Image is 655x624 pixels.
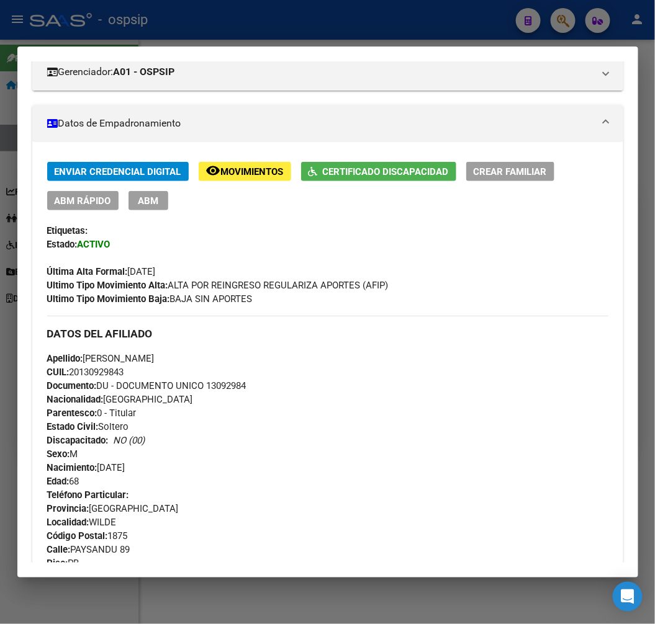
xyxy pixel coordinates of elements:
strong: Ultimo Tipo Movimiento Baja: [47,293,170,305]
span: Crear Familiar [474,166,547,177]
div: Open Intercom Messenger [613,582,643,612]
span: [DATE] [47,462,125,473]
strong: Ultimo Tipo Movimiento Alta: [47,280,168,291]
button: Certificado Discapacidad [301,162,456,181]
span: Certificado Discapacidad [323,166,449,177]
strong: Piso: [47,558,68,569]
strong: Calle: [47,544,71,555]
strong: Discapacitado: [47,435,109,446]
strong: Nacionalidad: [47,394,104,405]
span: Enviar Credencial Digital [55,166,181,177]
mat-expansion-panel-header: Datos de Empadronamiento [32,105,623,142]
span: [GEOGRAPHIC_DATA] [47,394,193,405]
span: 1875 [47,530,128,542]
mat-panel-title: Gerenciador: [47,65,594,79]
strong: Código Postal: [47,530,108,542]
span: 20130929843 [47,367,124,378]
span: [DATE] [47,266,156,277]
button: Crear Familiar [466,162,554,181]
button: ABM [129,191,168,210]
button: ABM Rápido [47,191,119,210]
strong: Teléfono Particular: [47,489,129,501]
strong: Provincia: [47,503,89,514]
strong: Sexo: [47,448,70,460]
button: Enviar Credencial Digital [47,162,189,181]
span: DU - DOCUMENTO UNICO 13092984 [47,380,246,391]
strong: CUIL: [47,367,70,378]
span: BAJA SIN APORTES [47,293,253,305]
span: ABM Rápido [55,195,111,207]
strong: ACTIVO [78,239,111,250]
span: WILDE [47,517,117,528]
span: PB [47,558,79,569]
mat-expansion-panel-header: Gerenciador:A01 - OSPSIP [32,53,623,91]
strong: Nacimiento: [47,462,97,473]
strong: Última Alta Formal: [47,266,128,277]
span: ALTA POR REINGRESO REGULARIZA APORTES (AFIP) [47,280,389,291]
strong: A01 - OSPSIP [114,65,175,79]
span: [GEOGRAPHIC_DATA] [47,503,179,514]
mat-icon: remove_red_eye [206,163,221,178]
span: 0 - Titular [47,408,137,419]
strong: Localidad: [47,517,89,528]
strong: Apellido: [47,353,83,364]
span: PAYSANDU 89 [47,544,130,555]
strong: Estado Civil: [47,421,99,432]
i: NO (00) [114,435,145,446]
strong: Parentesco: [47,408,97,419]
strong: Edad: [47,476,70,487]
strong: Estado: [47,239,78,250]
h3: DATOS DEL AFILIADO [47,327,608,341]
mat-panel-title: Datos de Empadronamiento [47,116,594,131]
button: Movimientos [199,162,291,181]
strong: Documento: [47,380,97,391]
span: 68 [47,476,79,487]
span: M [47,448,78,460]
span: Movimientos [221,166,284,177]
span: Soltero [47,421,129,432]
span: ABM [138,195,158,207]
span: [PERSON_NAME] [47,353,155,364]
strong: Etiquetas: [47,225,88,236]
